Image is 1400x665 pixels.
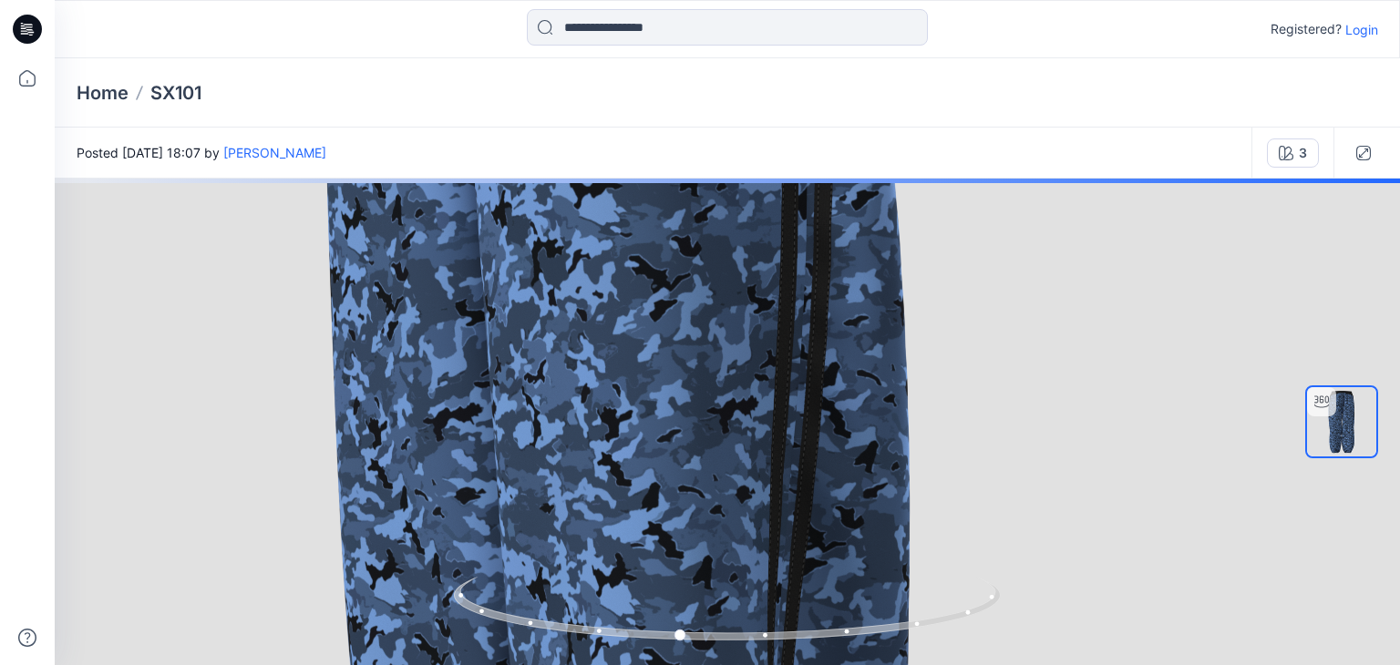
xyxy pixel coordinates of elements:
[223,145,326,160] a: [PERSON_NAME]
[77,143,326,162] span: Posted [DATE] 18:07 by
[1267,138,1319,168] button: 3
[77,80,129,106] a: Home
[1299,143,1307,163] div: 3
[1345,20,1378,39] p: Login
[1307,387,1376,456] img: CALÇA_2
[1271,18,1342,40] p: Registered?
[150,80,201,106] p: SX101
